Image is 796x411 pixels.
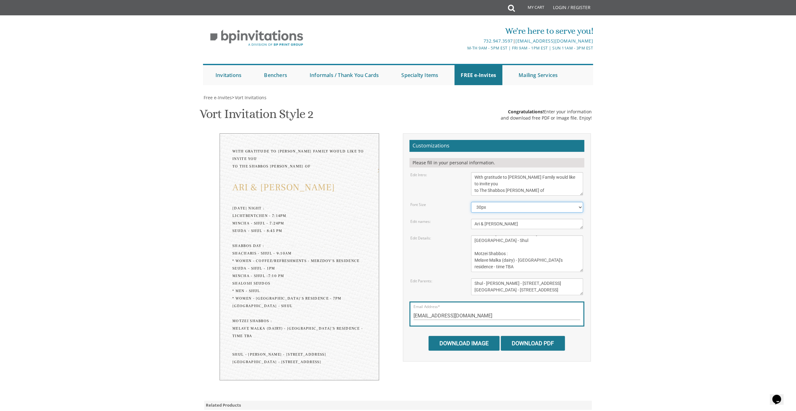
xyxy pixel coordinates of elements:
a: FREE e-Invites [454,65,502,85]
label: Email Address* [413,304,440,309]
a: Informals / Thank You Cards [303,65,385,85]
label: Edit names: [410,219,431,224]
a: My Cart [514,1,549,16]
label: Edit Intro: [410,172,427,177]
label: Edit Details: [410,235,431,241]
h2: Customizations [409,140,584,152]
textarea: [PERSON_NAME] and [PERSON_NAME] [PERSON_NAME] and [PERSON_NAME] [471,278,583,295]
span: > [232,95,266,100]
div: | [333,37,593,45]
label: Font Size [410,202,426,207]
a: Vort Invitations [234,95,266,100]
textarea: With gratitude to Hashem We would like to invite you to The vort of our children [471,172,583,196]
div: and download free PDF or Image file. Enjoy! [501,115,592,121]
div: Please fill in your personal information. [409,158,584,167]
img: BP Invitation Loft [203,25,310,51]
span: Congratulations! [508,109,544,115]
a: [EMAIL_ADDRESS][DOMAIN_NAME] [515,38,593,44]
textarea: [DATE] Seven-thirty PM [PERSON_NAME][GEOGRAPHIC_DATA][PERSON_NAME] [STREET_ADDRESS][US_STATE] [471,235,583,272]
div: We're here to serve you! [333,25,593,37]
iframe: chat widget [770,386,790,405]
input: Download PDF [501,336,565,351]
a: 732.947.3597 [483,38,513,44]
div: Ari & [PERSON_NAME] [232,183,366,192]
input: Download Image [428,336,499,351]
div: Enter your information [501,109,592,115]
a: Specialty Items [395,65,444,85]
a: Benchers [258,65,293,85]
label: Edit Parents: [410,278,432,284]
a: Mailing Services [512,65,564,85]
div: With gratitude to [PERSON_NAME] Family would like to invite you to The Shabbos [PERSON_NAME] of [232,148,366,170]
div: M-Th 9am - 5pm EST | Fri 9am - 1pm EST | Sun 11am - 3pm EST [333,45,593,51]
span: Vort Invitations [235,95,266,100]
a: Invitations [209,65,248,85]
a: Free e-Invites [203,95,232,100]
span: Free e-Invites [204,95,232,100]
div: Related Products [204,401,592,410]
div: [DATE] Night : Lichtbentchen - 7:14pm Mincha - shul - 7:24pm seuda - shul - 8:45 PM Shabbos Day :... [232,205,366,340]
div: Shul - [PERSON_NAME] - [STREET_ADDRESS][GEOGRAPHIC_DATA] - [STREET_ADDRESS] [232,351,366,366]
textarea: [PERSON_NAME] & [PERSON_NAME] [471,219,583,229]
h1: Vort Invitation Style 2 [200,107,313,126]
